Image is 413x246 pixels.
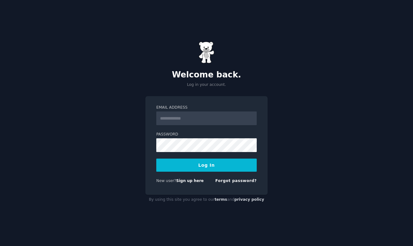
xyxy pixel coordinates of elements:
button: Log In [156,159,257,172]
img: Gummy Bear [199,42,214,63]
label: Password [156,132,257,137]
label: Email Address [156,105,257,111]
span: New user? [156,179,176,183]
h2: Welcome back. [145,70,268,80]
div: By using this site you agree to our and [145,195,268,205]
a: privacy policy [234,197,264,202]
p: Log in your account. [145,82,268,88]
a: terms [215,197,227,202]
a: Sign up here [176,179,204,183]
a: Forgot password? [215,179,257,183]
